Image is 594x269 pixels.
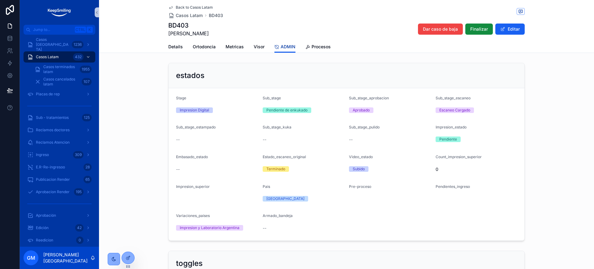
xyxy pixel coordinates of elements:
[263,225,266,231] span: --
[436,96,471,100] span: Sub_stage_escaneo
[168,41,183,54] a: Details
[72,41,84,48] div: 1236
[36,115,69,120] span: Sub - tratamientos
[168,5,213,10] a: Back to Casos Latam
[36,213,56,218] span: Aprobación
[24,89,95,100] a: Placas de rep
[43,252,90,264] p: [PERSON_NAME][GEOGRAPHIC_DATA]
[27,254,35,262] span: GM
[263,213,293,218] span: Armado_bandeja
[465,24,493,35] button: Finalizar
[36,37,69,52] span: Casos [GEOGRAPHIC_DATA]
[168,44,183,50] span: Details
[87,27,92,32] span: K
[176,5,213,10] span: Back to Casos Latam
[47,7,71,17] img: App logo
[439,107,470,113] div: Escaneo Cargado
[84,176,92,183] div: 65
[254,41,265,54] a: Visor
[176,71,204,80] h2: estados
[266,166,285,172] div: Terminado
[168,12,203,19] a: Casos Latam
[20,35,99,247] div: scrollable content
[353,166,365,172] div: Subido
[82,114,92,121] div: 125
[84,163,92,171] div: 28
[274,41,295,53] a: ADMIN
[353,107,370,113] div: Aprobado
[73,151,84,158] div: 309
[263,137,266,143] span: --
[82,78,92,85] div: 107
[24,25,95,35] button: Jump to...CtrlK
[24,124,95,136] a: Reclamos doctores
[176,154,208,159] span: Embasado_estado
[36,92,60,97] span: Placas de rep
[193,44,216,50] span: Ortodoncia
[349,154,373,159] span: Video_estado
[36,238,53,243] span: Reedicion
[43,77,79,87] span: Casos cancelados latam
[24,51,95,63] a: Casos Latam432
[349,125,380,129] span: Sub_stage_pulido
[176,166,180,172] span: --
[226,41,244,54] a: Metricas
[436,166,517,172] span: 0
[80,66,92,73] div: 1955
[209,12,223,19] a: BD403
[495,24,525,35] button: Editar
[349,184,371,189] span: Pre-proceso
[73,53,84,61] div: 432
[24,222,95,233] a: Edición42
[36,152,49,157] span: Ingreso
[418,24,463,35] button: Dar caso de baja
[36,165,65,170] span: E.R-Re-ingresoo
[312,44,331,50] span: Procesos
[24,112,95,123] a: Sub - tratamientos125
[436,154,482,159] span: Count_impresion_superior
[36,177,70,182] span: Publicacion Render
[76,236,84,244] div: 0
[36,140,70,145] span: Reclamos Atencion
[75,224,84,232] div: 42
[36,128,70,132] span: Reclamos doctores
[75,27,86,33] span: Ctrl
[36,189,70,194] span: Aprobacion Render
[349,137,353,143] span: --
[176,125,216,129] span: Sub_stage_estampado
[436,125,467,129] span: Impresion_estado
[176,12,203,19] span: Casos Latam
[36,54,59,59] span: Casos Latam
[168,21,209,30] h1: BD403
[176,184,210,189] span: Impresion_superior
[24,162,95,173] a: E.R-Re-ingresoo28
[254,44,265,50] span: Visor
[281,44,295,50] span: ADMIN
[176,96,186,100] span: Stage
[349,96,389,100] span: Sub_stage_aprobacion
[36,225,49,230] span: Edición
[31,64,95,75] a: Casos terminados latam1955
[24,137,95,148] a: Reclamos Atencion
[470,26,488,32] span: Finalizar
[43,64,77,74] span: Casos terminados latam
[176,213,210,218] span: Variaciones_paises
[31,76,95,87] a: Casos cancelados latam107
[266,107,308,113] div: Pendiente de enkukado
[423,26,458,32] span: Dar caso de baja
[263,96,281,100] span: Sub_stage
[176,137,180,143] span: --
[436,184,470,189] span: Pendientes_ingreso
[74,188,84,196] div: 195
[180,225,239,231] div: Impresion y Laboratorio Argentina
[24,235,95,246] a: Reedicion0
[24,186,95,197] a: Aprobacion Render195
[180,107,209,113] div: Impresion Digital
[439,137,457,142] div: Pendiente
[33,27,72,32] span: Jump to...
[24,149,95,160] a: Ingreso309
[263,184,270,189] span: Pais
[24,174,95,185] a: Publicacion Render65
[266,196,304,202] div: [GEOGRAPHIC_DATA]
